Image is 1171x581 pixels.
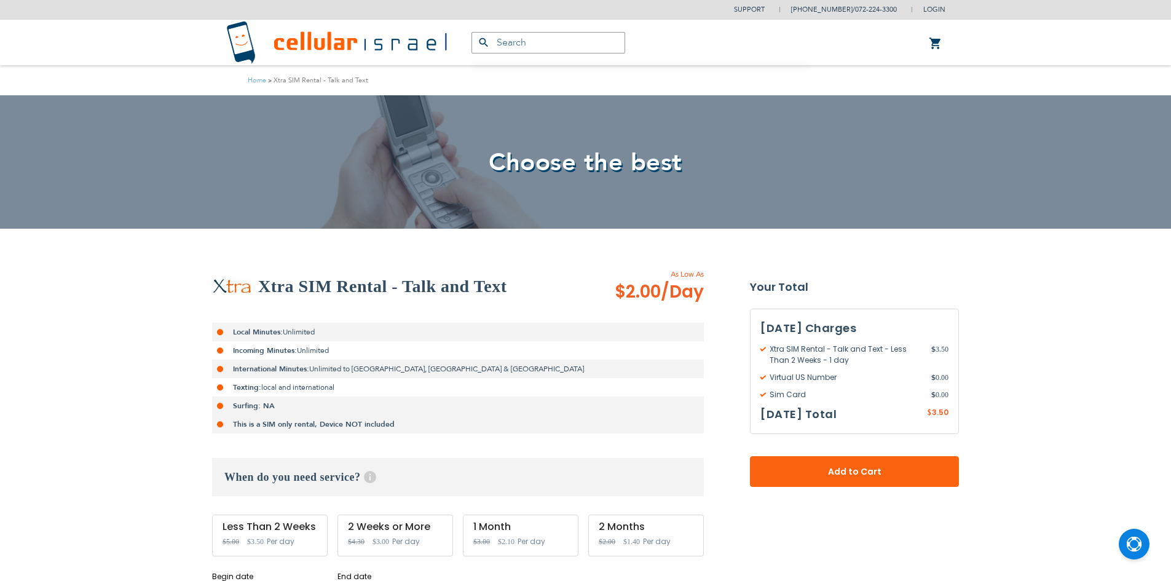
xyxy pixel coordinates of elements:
li: Unlimited [212,323,704,341]
span: Add to Cart [791,465,918,478]
span: /Day [661,280,704,304]
span: Per day [518,536,545,547]
h3: [DATE] Charges [760,319,948,338]
span: $3.50 [247,537,264,546]
strong: International Minutes: [233,364,309,374]
span: $3.00 [473,537,490,546]
button: Add to Cart [750,456,959,487]
span: $ [927,408,932,419]
span: $4.30 [348,537,365,546]
h3: When do you need service? [212,458,704,496]
a: [PHONE_NUMBER] [791,5,853,14]
strong: Local Minutes: [233,327,283,337]
span: Choose the best [489,146,682,180]
span: 0.00 [931,389,948,400]
div: 2 Weeks or More [348,521,443,532]
span: Per day [267,536,294,547]
span: Help [364,471,376,483]
strong: Incoming Minutes: [233,346,297,355]
strong: Surfing: NA [233,401,275,411]
input: Search [471,32,625,53]
span: Virtual US Number [760,372,931,383]
span: $ [931,389,936,400]
li: / [779,1,897,18]
h2: Xtra SIM Rental - Talk and Text [258,274,507,299]
img: Cellular Israel [226,21,447,65]
li: Unlimited [212,341,704,360]
span: Per day [643,536,671,547]
div: 1 Month [473,521,568,532]
span: $2.00 [615,280,704,304]
span: Sim Card [760,389,931,400]
img: Xtra SIM Rental - Talk and Text [212,279,252,294]
li: Xtra SIM Rental - Talk and Text [266,74,368,86]
span: Login [923,5,945,14]
span: $ [931,344,936,355]
span: $2.00 [599,537,615,546]
span: 3.50 [931,344,948,366]
span: $3.00 [373,537,389,546]
span: $2.10 [498,537,515,546]
strong: Your Total [750,278,959,296]
li: local and international [212,378,704,397]
li: Unlimited to [GEOGRAPHIC_DATA], [GEOGRAPHIC_DATA] & [GEOGRAPHIC_DATA] [212,360,704,378]
span: As Low As [582,269,704,280]
h3: [DATE] Total [760,405,837,424]
div: 2 Months [599,521,693,532]
a: Home [248,76,266,85]
span: $ [931,372,936,383]
span: $5.00 [223,537,239,546]
span: 3.50 [932,407,948,417]
strong: Texting: [233,382,261,392]
strong: This is a SIM only rental, Device NOT included [233,419,395,429]
span: $1.40 [623,537,640,546]
a: Support [734,5,765,14]
span: Per day [392,536,420,547]
a: 072-224-3300 [855,5,897,14]
span: Xtra SIM Rental - Talk and Text - Less Than 2 Weeks - 1 day [760,344,931,366]
span: 0.00 [931,372,948,383]
div: Less Than 2 Weeks [223,521,317,532]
